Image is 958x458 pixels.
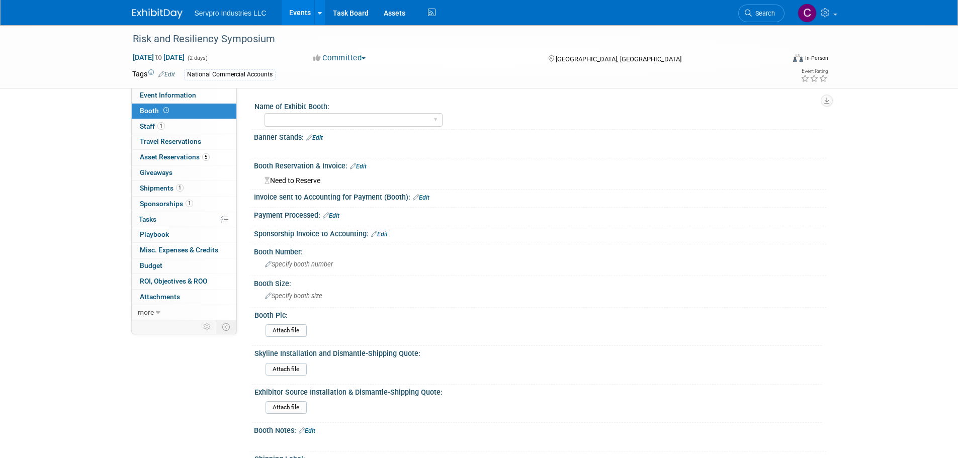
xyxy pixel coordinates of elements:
[265,260,333,268] span: Specify booth number
[140,168,172,176] span: Giveaways
[176,184,184,192] span: 1
[161,107,171,114] span: Booth not reserved yet
[195,9,267,17] span: Servpro Industries LLC
[132,69,175,80] td: Tags
[132,104,236,119] a: Booth
[254,130,826,143] div: Banner Stands:
[132,227,236,242] a: Playbook
[265,292,322,300] span: Specify booth size
[140,200,193,208] span: Sponsorships
[306,134,323,141] a: Edit
[725,52,829,67] div: Event Format
[140,122,165,130] span: Staff
[157,122,165,130] span: 1
[158,71,175,78] a: Edit
[140,153,210,161] span: Asset Reservations
[132,53,185,62] span: [DATE] [DATE]
[140,246,218,254] span: Misc. Expenses & Credits
[254,276,826,289] div: Booth Size:
[132,274,236,289] a: ROI, Objectives & ROO
[132,9,183,19] img: ExhibitDay
[140,91,196,99] span: Event Information
[184,69,276,80] div: National Commercial Accounts
[140,137,201,145] span: Travel Reservations
[138,308,154,316] span: more
[254,208,826,221] div: Payment Processed:
[132,181,236,196] a: Shipments1
[262,173,819,186] div: Need to Reserve
[254,99,822,112] div: Name of Exhibit Booth:
[132,305,236,320] a: more
[738,5,785,22] a: Search
[310,53,370,63] button: Committed
[132,150,236,165] a: Asset Reservations5
[140,261,162,269] span: Budget
[132,212,236,227] a: Tasks
[132,197,236,212] a: Sponsorships1
[254,158,826,171] div: Booth Reservation & Invoice:
[132,165,236,180] a: Giveaways
[140,277,207,285] span: ROI, Objectives & ROO
[413,194,429,201] a: Edit
[323,212,339,219] a: Edit
[140,107,171,115] span: Booth
[140,230,169,238] span: Playbook
[254,385,822,397] div: Exhibitor Source Installation & Dismantle-Shipping Quote:
[805,54,828,62] div: In-Person
[187,55,208,61] span: (2 days)
[801,69,828,74] div: Event Rating
[132,243,236,258] a: Misc. Expenses & Credits
[350,163,367,170] a: Edit
[752,10,775,17] span: Search
[798,4,817,23] img: Chris Chassagneux
[556,55,681,63] span: [GEOGRAPHIC_DATA], [GEOGRAPHIC_DATA]
[139,215,156,223] span: Tasks
[129,30,769,48] div: Risk and Resiliency Symposium
[132,88,236,103] a: Event Information
[216,320,236,333] td: Toggle Event Tabs
[371,231,388,238] a: Edit
[140,293,180,301] span: Attachments
[793,54,803,62] img: Format-Inperson.png
[254,244,826,257] div: Booth Number:
[202,153,210,161] span: 5
[154,53,163,61] span: to
[254,346,822,358] div: Skyline Installation and Dismantle-Shipping Quote:
[186,200,193,207] span: 1
[299,427,315,434] a: Edit
[132,119,236,134] a: Staff1
[254,226,826,239] div: Sponsorship Invoice to Accounting:
[199,320,216,333] td: Personalize Event Tab Strip
[132,258,236,273] a: Budget
[254,423,826,436] div: Booth Notes:
[132,290,236,305] a: Attachments
[132,134,236,149] a: Travel Reservations
[140,184,184,192] span: Shipments
[254,308,822,320] div: Booth Pic:
[254,190,826,203] div: Invoice sent to Accounting for Payment (Booth):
